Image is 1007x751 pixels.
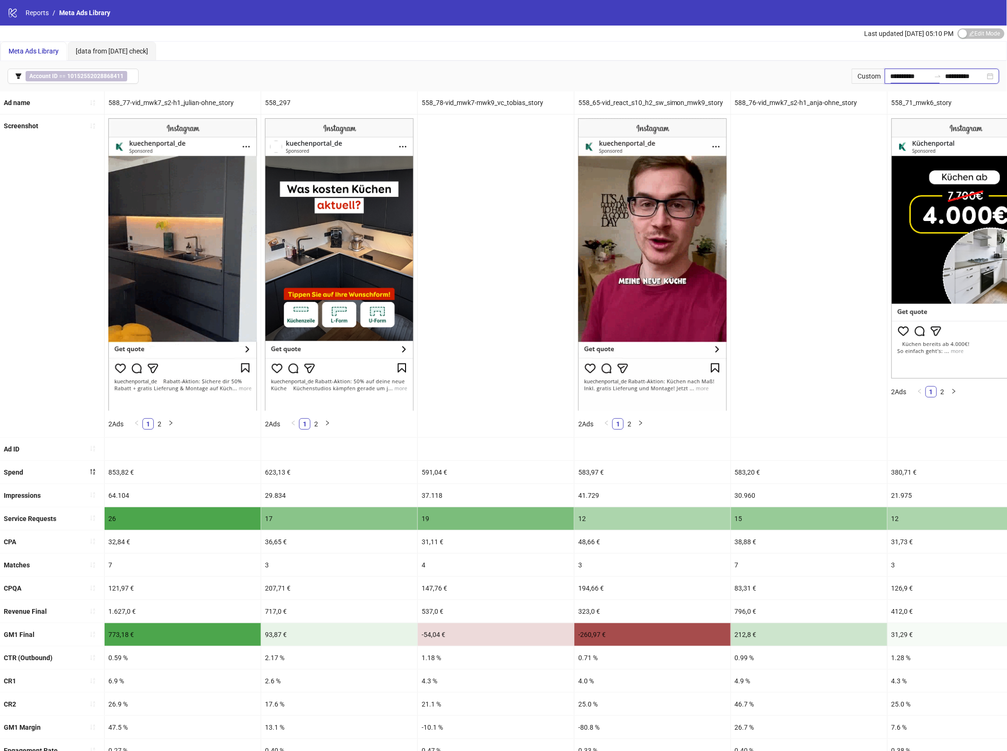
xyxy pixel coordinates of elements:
div: 121,97 € [105,577,261,600]
span: right [168,420,174,426]
button: left [914,386,926,398]
span: 2 Ads [578,420,593,428]
span: 2 Ads [108,420,124,428]
div: 537,0 € [418,600,574,623]
div: 717,0 € [261,600,417,623]
a: 1 [926,387,936,397]
li: / [53,8,55,18]
b: Service Requests [4,515,56,522]
li: 2 [624,418,635,430]
li: 1 [926,386,937,398]
a: 1 [613,419,623,429]
span: sort-ascending [89,445,96,452]
div: 2.17 % [261,646,417,669]
span: left [917,389,923,394]
img: Screenshot 6917987379061 [108,118,257,410]
div: 17 [261,507,417,530]
b: Spend [4,468,23,476]
div: 36,65 € [261,530,417,553]
span: Meta Ads Library [59,9,110,17]
b: CR2 [4,700,16,708]
div: 1.627,0 € [105,600,261,623]
a: 2 [937,387,948,397]
div: -80.8 % [574,716,731,739]
li: Previous Page [288,418,299,430]
div: 64.104 [105,484,261,507]
div: 31,11 € [418,530,574,553]
div: 773,18 € [105,623,261,646]
a: 1 [143,419,153,429]
div: 3 [574,554,731,576]
div: 4.0 % [574,670,731,692]
span: right [325,420,330,426]
li: 2 [937,386,948,398]
div: 47.5 % [105,716,261,739]
div: 588_76-vid_mwk7_s2-h1_anja-ohne_story [731,91,887,114]
span: sort-ascending [89,631,96,638]
li: Previous Page [131,418,142,430]
span: swap-right [934,72,942,80]
div: 21.1 % [418,693,574,716]
b: Impressions [4,492,41,499]
div: 207,71 € [261,577,417,600]
b: 10152552028868411 [67,73,124,80]
div: 7 [105,554,261,576]
div: 323,0 € [574,600,731,623]
span: sort-ascending [89,678,96,684]
div: 4.9 % [731,670,887,692]
div: 558_297 [261,91,417,114]
div: 4.3 % [418,670,574,692]
li: Next Page [948,386,960,398]
div: 6.9 % [105,670,261,692]
span: sort-ascending [89,538,96,545]
b: CR1 [4,677,16,685]
b: Revenue Final [4,608,47,615]
span: filter [15,73,22,80]
button: left [601,418,612,430]
li: 1 [142,418,154,430]
span: sort-ascending [89,701,96,707]
span: left [291,420,296,426]
div: 32,84 € [105,530,261,553]
li: 2 [154,418,165,430]
li: Next Page [635,418,646,430]
div: 583,97 € [574,461,731,484]
button: left [288,418,299,430]
div: 83,31 € [731,577,887,600]
div: 3 [261,554,417,576]
div: 25.0 % [574,693,731,716]
div: 26 [105,507,261,530]
span: right [638,420,644,426]
span: sort-ascending [89,123,96,129]
span: sort-ascending [89,99,96,106]
b: Ad name [4,99,30,106]
span: Meta Ads Library [9,47,59,55]
div: 26.9 % [105,693,261,716]
div: 0.59 % [105,646,261,669]
div: 558_78-vid_mwk7-mwk9_vc_tobias_story [418,91,574,114]
button: right [948,386,960,398]
button: right [322,418,333,430]
b: GM1 Final [4,631,35,638]
span: 2 Ads [265,420,280,428]
div: 13.1 % [261,716,417,739]
div: 853,82 € [105,461,261,484]
span: == [26,71,127,81]
div: 38,88 € [731,530,887,553]
b: GM1 Margin [4,724,41,731]
div: 623,13 € [261,461,417,484]
li: 1 [299,418,310,430]
div: 588_77-vid_mwk7_s2-h1_julian-ohne_story [105,91,261,114]
li: Previous Page [914,386,926,398]
span: right [951,389,957,394]
div: 93,87 € [261,623,417,646]
button: left [131,418,142,430]
span: Last updated [DATE] 05:10 PM [865,30,954,37]
div: Custom [852,69,885,84]
div: -10.1 % [418,716,574,739]
button: Account ID == 10152552028868411 [8,69,139,84]
b: CPQA [4,584,21,592]
div: 19 [418,507,574,530]
div: 0.71 % [574,646,731,669]
li: Next Page [165,418,177,430]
